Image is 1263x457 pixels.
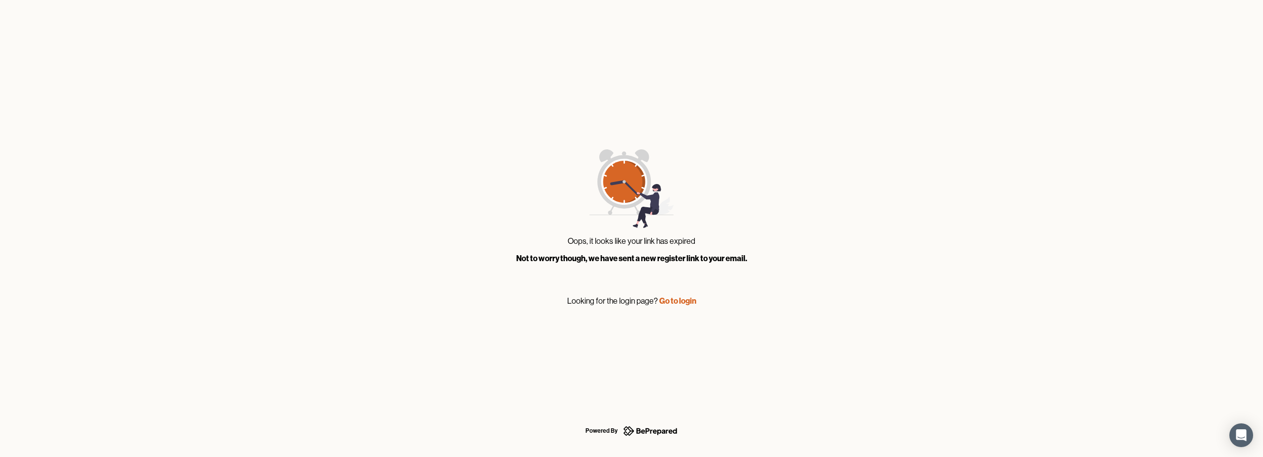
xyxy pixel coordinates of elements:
[1229,423,1253,447] div: Open Intercom Messenger
[567,295,696,308] div: Looking for the login page?
[568,235,695,248] p: Oops, it looks like your link has expired
[516,252,747,265] p: Not to worry though, we have sent a new register link to your email.
[585,425,618,437] div: Powered By
[659,296,696,306] a: Go to login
